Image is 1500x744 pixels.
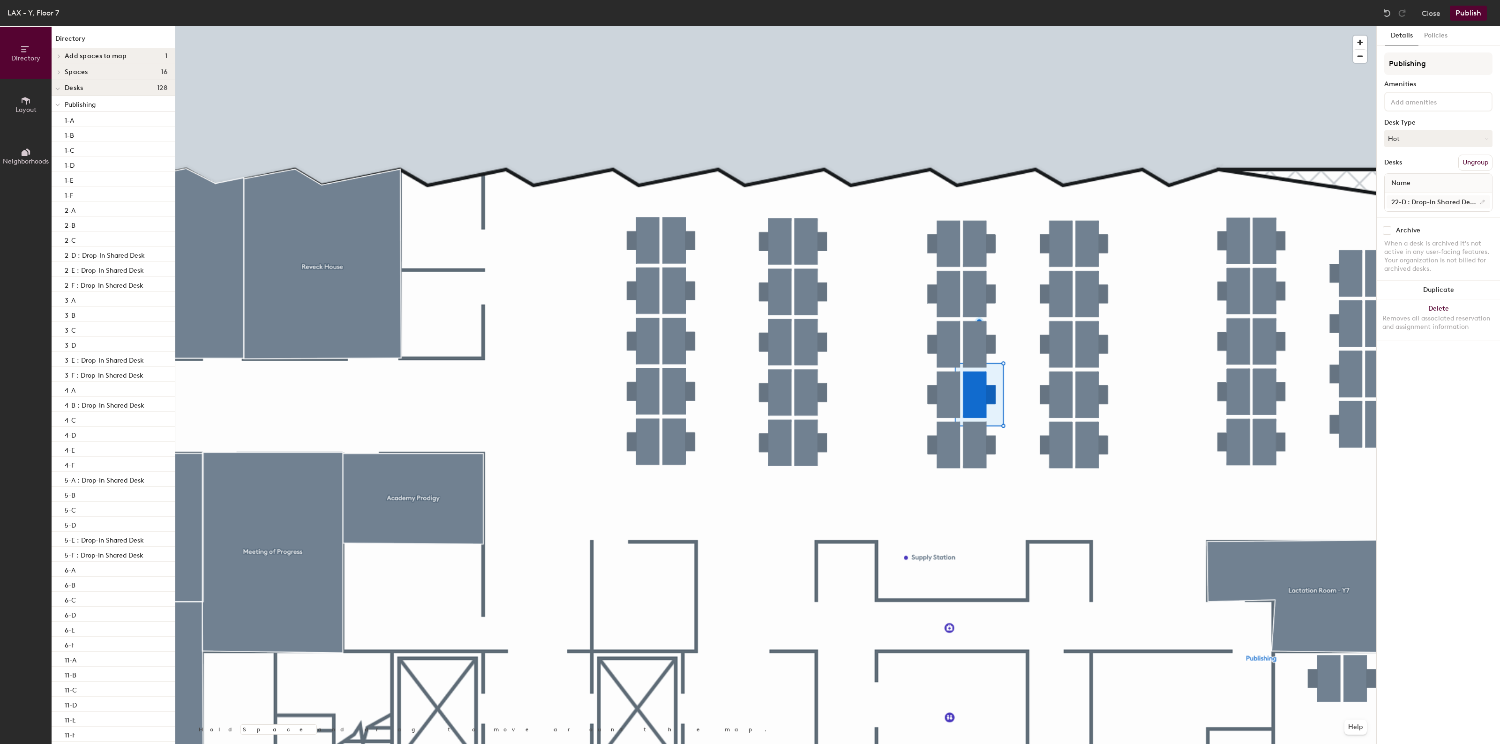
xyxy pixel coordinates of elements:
div: Removes all associated reservation and assignment information [1382,314,1494,331]
img: Redo [1397,8,1407,18]
p: 2-F : Drop-In Shared Desk [65,279,143,290]
span: Publishing [65,101,96,109]
p: 5-E : Drop-In Shared Desk [65,534,144,544]
p: 3-A [65,294,75,305]
p: 1-F [65,189,73,200]
p: 6-F [65,639,75,649]
img: Undo [1382,8,1392,18]
button: Publish [1450,6,1487,21]
div: Amenities [1384,81,1492,88]
p: 3-E : Drop-In Shared Desk [65,354,144,365]
p: 1-B [65,129,74,140]
span: Name [1387,175,1415,192]
p: 6-E [65,624,75,634]
p: 6-C [65,594,76,604]
input: Add amenities [1389,96,1473,107]
button: Details [1385,26,1418,45]
p: 1-D [65,159,75,170]
p: 11-A [65,654,76,664]
div: Archive [1396,227,1420,234]
p: 3-C [65,324,76,335]
span: Spaces [65,68,88,76]
p: 4-C [65,414,76,424]
p: 4-B : Drop-In Shared Desk [65,399,144,409]
p: 5-B [65,489,75,499]
button: Hot [1384,130,1492,147]
p: 5-D [65,519,76,529]
p: 3-D [65,339,76,350]
p: 6-B [65,579,75,589]
input: Unnamed desk [1387,195,1490,208]
span: Add spaces to map [65,52,127,60]
p: 1-C [65,144,75,155]
p: 2-B [65,219,75,230]
span: 128 [157,84,167,92]
p: 4-E [65,444,75,454]
button: Duplicate [1377,281,1500,299]
button: Close [1422,6,1440,21]
p: 6-A [65,564,75,574]
p: 5-A : Drop-In Shared Desk [65,474,144,484]
div: When a desk is archived it's not active in any user-facing features. Your organization is not bil... [1384,239,1492,273]
span: Desks [65,84,83,92]
p: 6-D [65,609,76,619]
p: 2-C [65,234,76,245]
div: LAX - Y, Floor 7 [7,7,59,19]
p: 2-D : Drop-In Shared Desk [65,249,145,260]
p: 4-F [65,459,75,469]
p: 5-C [65,504,76,514]
div: Desk Type [1384,119,1492,126]
p: 1-A [65,114,74,125]
p: 11-E [65,714,76,724]
div: Desks [1384,159,1402,166]
p: 11-B [65,669,76,679]
p: 11-C [65,684,77,694]
p: 2-A [65,204,75,215]
span: Directory [11,54,40,62]
p: 3-F : Drop-In Shared Desk [65,369,143,379]
p: 11-D [65,699,77,709]
button: DeleteRemoves all associated reservation and assignment information [1377,299,1500,341]
button: Help [1344,720,1367,735]
span: Layout [15,106,37,114]
button: Policies [1418,26,1453,45]
span: 1 [165,52,167,60]
p: 4-A [65,384,75,394]
p: 4-D [65,429,76,439]
h1: Directory [52,34,175,48]
span: 16 [161,68,167,76]
p: 5-F : Drop-In Shared Desk [65,549,143,559]
button: Ungroup [1458,155,1492,171]
p: 1-E [65,174,74,185]
span: Neighborhoods [3,157,49,165]
p: 3-B [65,309,75,320]
p: 2-E : Drop-In Shared Desk [65,264,144,275]
p: 11-F [65,729,75,739]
